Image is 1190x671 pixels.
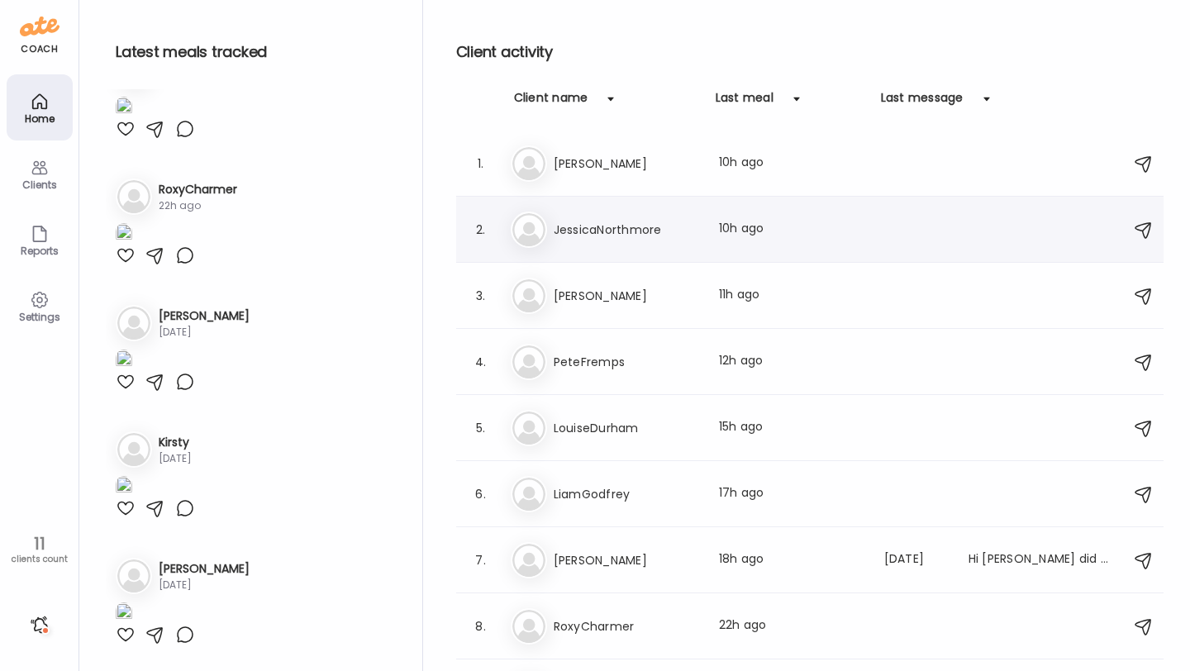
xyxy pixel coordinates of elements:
h3: [PERSON_NAME] [554,286,699,306]
div: 7. [471,550,491,570]
div: 2. [471,220,491,240]
div: 22h ago [719,616,864,636]
div: coach [21,42,58,56]
img: bg-avatar-default.svg [512,544,545,577]
img: bg-avatar-default.svg [512,213,545,246]
div: 5. [471,418,491,438]
img: images%2FImUBvKpfSWVQtcYrOixiRFFTEEs1%2FB5cfoNETi6r3RLMbv6zR%2Fy8CYWQj7ftRWtisQ2tVW_1080 [116,602,132,625]
h3: Kirsty [159,434,192,451]
div: 10h ago [719,154,864,174]
div: Hi [PERSON_NAME] did you get the photos pal [969,550,1114,570]
div: Clients [10,179,69,190]
img: bg-avatar-default.svg [117,180,150,213]
div: [DATE] [159,451,192,466]
h2: Client activity [456,40,1164,64]
div: 17h ago [719,484,864,504]
h3: [PERSON_NAME] [554,154,699,174]
div: Settings [10,312,69,322]
img: images%2FqXFc7aMTU5fNNZiMnXpPEgEZiJe2%2FtslCMpdNGSBdekEkSe8i%2Fq8l1yo8SLQukB5ZHk93O_1080 [116,97,132,119]
div: 11h ago [719,286,864,306]
h3: RoxyCharmer [159,181,237,198]
h3: RoxyCharmer [554,616,699,636]
img: bg-avatar-default.svg [117,559,150,592]
div: Last meal [716,89,773,116]
h3: [PERSON_NAME] [159,560,250,578]
div: 4. [471,352,491,372]
div: Reports [10,245,69,256]
h3: [PERSON_NAME] [554,550,699,570]
div: [DATE] [884,550,949,570]
div: 12h ago [719,352,864,372]
h3: LouiseDurham [554,418,699,438]
img: bg-avatar-default.svg [512,610,545,643]
div: 6. [471,484,491,504]
img: images%2FBsy0wL9tHIejvQm1xREl9VEohEz2%2F0wtrctUhynhPnr31dItV%2FSXPa1VJ8HCM4kIsBMW9m_1080 [116,350,132,372]
img: bg-avatar-default.svg [512,478,545,511]
div: Home [10,113,69,124]
img: bg-avatar-default.svg [117,307,150,340]
img: bg-avatar-default.svg [512,345,545,378]
div: Client name [514,89,588,116]
img: ate [20,13,59,40]
img: bg-avatar-default.svg [117,433,150,466]
h3: PeteFremps [554,352,699,372]
img: images%2FvhDiuyUdg7Pf3qn8yTlHdkeZ9og1%2Fb1CYmpmRzu91G8tHUld8%2FWBgEh1hZS5rfhMc5a6uF_1080 [116,476,132,498]
div: 15h ago [719,418,864,438]
div: 22h ago [159,198,237,213]
img: images%2FRLcSfFjiTGcBNJ4LmZaqtZDgsf33%2FBhs7lWxGCl3t0BUYw0cI%2FTebOdHFSQ70E1vYHWfEK_1080 [116,223,132,245]
h3: LiamGodfrey [554,484,699,504]
h2: Latest meals tracked [116,40,396,64]
div: 18h ago [719,550,864,570]
div: clients count [6,554,73,565]
div: 1. [471,154,491,174]
div: Last message [881,89,964,116]
div: 8. [471,616,491,636]
h3: [PERSON_NAME] [159,307,250,325]
img: bg-avatar-default.svg [512,412,545,445]
img: bg-avatar-default.svg [512,279,545,312]
div: 11 [6,534,73,554]
h3: JessicaNorthmore [554,220,699,240]
div: 3. [471,286,491,306]
div: [DATE] [159,325,250,340]
div: [DATE] [159,578,250,592]
img: bg-avatar-default.svg [512,147,545,180]
div: 10h ago [719,220,864,240]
